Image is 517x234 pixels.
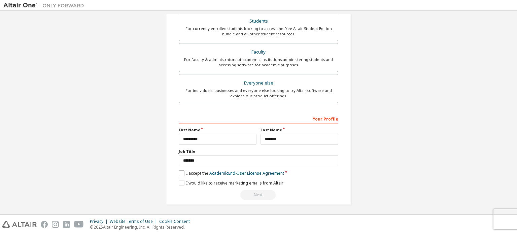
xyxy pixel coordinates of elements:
[179,149,338,154] label: Job Title
[3,2,88,9] img: Altair One
[183,16,334,26] div: Students
[90,219,110,224] div: Privacy
[183,26,334,37] div: For currently enrolled students looking to access the free Altair Student Edition bundle and all ...
[179,113,338,124] div: Your Profile
[183,78,334,88] div: Everyone else
[63,221,70,228] img: linkedin.svg
[159,219,194,224] div: Cookie Consent
[179,180,283,186] label: I would like to receive marketing emails from Altair
[209,170,284,176] a: Academic End-User License Agreement
[183,57,334,68] div: For faculty & administrators of academic institutions administering students and accessing softwa...
[261,127,338,133] label: Last Name
[41,221,48,228] img: facebook.svg
[179,170,284,176] label: I accept the
[90,224,194,230] p: © 2025 Altair Engineering, Inc. All Rights Reserved.
[183,47,334,57] div: Faculty
[52,221,59,228] img: instagram.svg
[2,221,37,228] img: altair_logo.svg
[74,221,84,228] img: youtube.svg
[183,88,334,99] div: For individuals, businesses and everyone else looking to try Altair software and explore our prod...
[179,127,256,133] label: First Name
[179,190,338,200] div: Read and acccept EULA to continue
[110,219,159,224] div: Website Terms of Use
